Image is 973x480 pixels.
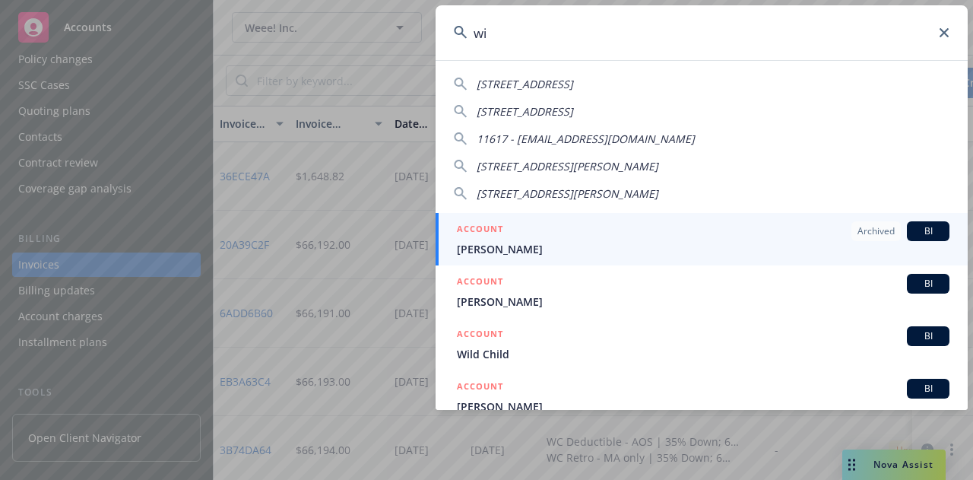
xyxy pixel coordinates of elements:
h5: ACCOUNT [457,326,503,345]
span: BI [913,277,943,291]
span: 11617 - [EMAIL_ADDRESS][DOMAIN_NAME] [477,132,695,146]
span: [PERSON_NAME] [457,294,949,310]
span: [STREET_ADDRESS] [477,77,573,91]
span: Wild Child [457,346,949,362]
a: ACCOUNTBI[PERSON_NAME] [436,265,968,318]
h5: ACCOUNT [457,221,503,240]
span: BI [913,329,943,343]
input: Search... [436,5,968,60]
span: [STREET_ADDRESS] [477,104,573,119]
span: [PERSON_NAME] [457,241,949,257]
span: BI [913,224,943,238]
a: ACCOUNTBI[PERSON_NAME] [436,370,968,423]
a: ACCOUNTBIWild Child [436,318,968,370]
h5: ACCOUNT [457,274,503,292]
span: Archived [857,224,895,238]
span: [STREET_ADDRESS][PERSON_NAME] [477,159,658,173]
span: BI [913,382,943,396]
h5: ACCOUNT [457,379,503,397]
span: [STREET_ADDRESS][PERSON_NAME] [477,186,658,201]
a: ACCOUNTArchivedBI[PERSON_NAME] [436,213,968,265]
span: [PERSON_NAME] [457,399,949,415]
